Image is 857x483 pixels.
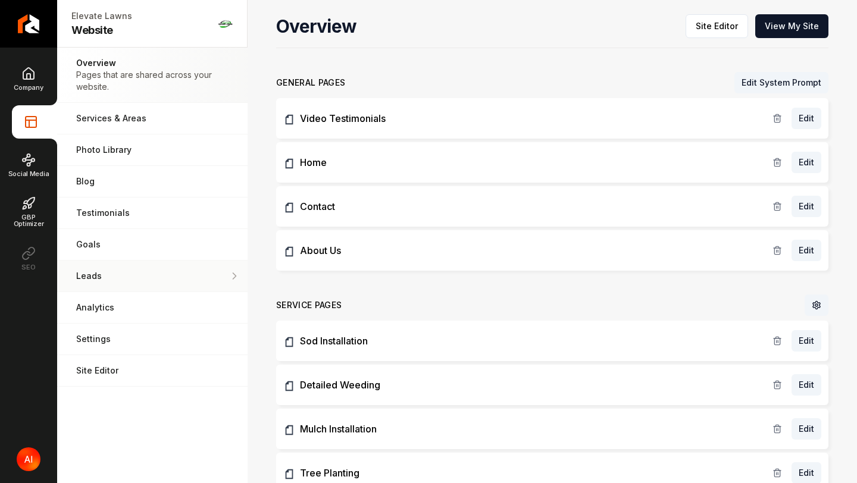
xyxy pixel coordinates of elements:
p: Leads [76,270,229,282]
a: GoalsSet your goals and track your progress. [57,229,248,261]
button: Open user button [17,447,40,471]
a: Sod Installation [283,334,772,348]
a: Company [7,62,50,96]
a: BlogDemonstrate your work via blog posts & project pages. [57,166,248,197]
a: LeadsAll of the leads that have come in through your website. [57,261,248,292]
a: About Us [283,243,772,258]
a: Social Media [1,148,57,182]
h2: general pages [276,77,346,89]
a: View My Site [755,14,828,38]
a: Home [283,155,772,170]
button: SEO [14,241,43,275]
a: AnalyticsGet an idea of your visitor count and what CTAs they clicked. [57,292,248,324]
p: Website [71,24,137,37]
a: Site Editor [686,14,748,38]
p: Elevate Lawns [71,10,137,22]
a: Site EditorEdit your website with our easy-to-use editor. [57,355,248,387]
a: TestimonialsDemonstrate social proof via testimonials. [57,197,248,229]
p: Goals [76,239,229,250]
a: Video Testimonials [283,111,772,126]
a: SettingsAdjust your domain, scripts, redirects, and more. [57,324,248,355]
p: Overview [76,57,229,69]
a: Mulch Installation [283,422,772,436]
span: Social Media [8,171,49,177]
a: OverviewPages that are shared across your website. [57,48,248,103]
p: Settings [76,333,229,345]
a: Edit [792,196,821,217]
h2: Service Pages [276,299,342,311]
a: Edit [792,152,821,173]
a: Edit [792,240,821,261]
p: Pages that are shared across your website. [76,69,229,93]
a: Photo LibraryManage the media for your website. [57,134,248,166]
button: Edit System Prompt [734,72,828,93]
a: Edit [792,330,821,352]
span: GBP Optimizer [7,214,50,227]
a: Edit [792,418,821,440]
a: Services & AreasAdjust your services and areas of expertise. [57,103,248,134]
p: Analytics [76,302,229,313]
span: Company [14,84,43,91]
p: Testimonials [76,207,229,219]
a: Detailed Weeding [283,378,772,392]
img: Abdi Ismael [17,447,40,471]
a: Edit [792,374,821,396]
p: Site Editor [76,365,229,377]
img: Rebolt Logo [18,14,40,33]
h2: Overview [276,15,356,37]
a: Edit [792,108,821,129]
p: Blog [76,175,229,187]
a: Contact [283,199,772,214]
p: Services & Areas [76,112,229,124]
a: Tree Planting [283,466,772,480]
p: Photo Library [76,144,218,156]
